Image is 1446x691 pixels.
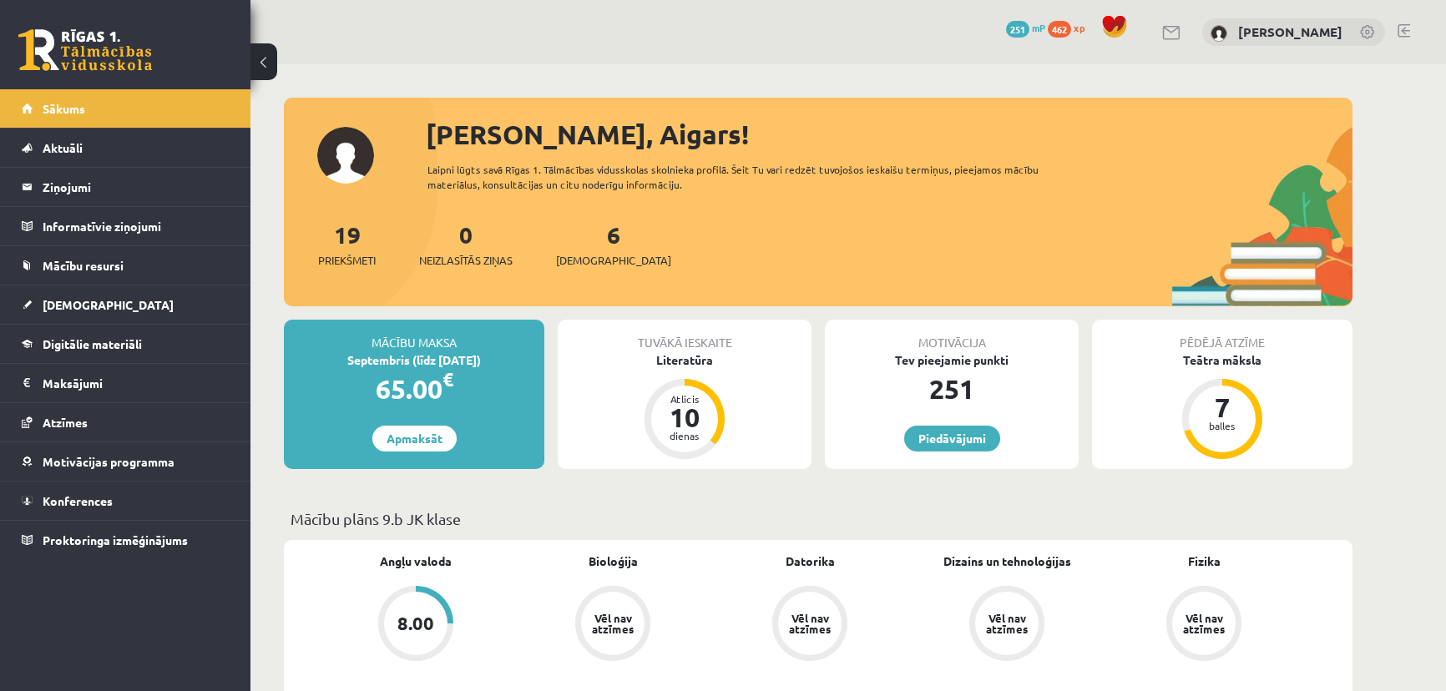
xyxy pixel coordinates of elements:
[397,614,434,633] div: 8.00
[1211,25,1227,42] img: Aigars Laķis
[22,403,230,441] a: Atzīmes
[22,168,230,206] a: Ziņojumi
[1092,351,1352,369] div: Teātra māksla
[284,320,544,351] div: Mācību maksa
[22,246,230,285] a: Mācību resursi
[43,336,142,351] span: Digitālie materiāli
[1092,320,1352,351] div: Pēdējā atzīme
[825,320,1079,351] div: Motivācija
[825,369,1079,409] div: 251
[426,114,1352,154] div: [PERSON_NAME], Aigars!
[943,552,1071,570] a: Dizains un tehnoloģijas
[442,367,453,391] span: €
[318,219,376,269] a: 19Priekšmeti
[317,586,514,664] a: 8.00
[1197,394,1247,421] div: 7
[43,532,188,547] span: Proktoringa izmēģinājums
[380,552,452,570] a: Angļu valoda
[786,552,835,570] a: Datorika
[419,219,513,269] a: 0Neizlasītās ziņas
[660,431,710,441] div: dienas
[983,613,1030,634] div: Vēl nav atzīmes
[43,258,124,273] span: Mācību resursi
[1032,21,1045,34] span: mP
[1197,421,1247,431] div: balles
[904,426,1000,451] a: Piedāvājumi
[43,168,230,206] legend: Ziņojumi
[43,101,85,116] span: Sākums
[22,325,230,363] a: Digitālie materiāli
[589,552,638,570] a: Bioloģija
[318,252,376,269] span: Priekšmeti
[43,297,174,312] span: [DEMOGRAPHIC_DATA]
[1048,21,1093,34] a: 462 xp
[419,252,513,269] span: Neizlasītās ziņas
[1006,21,1045,34] a: 251 mP
[22,442,230,481] a: Motivācijas programma
[43,207,230,245] legend: Informatīvie ziņojumi
[558,351,811,462] a: Literatūra Atlicis 10 dienas
[908,586,1105,664] a: Vēl nav atzīmes
[558,351,811,369] div: Literatūra
[372,426,457,451] a: Apmaksāt
[22,364,230,402] a: Maksājumi
[556,252,671,269] span: [DEMOGRAPHIC_DATA]
[22,482,230,520] a: Konferences
[43,364,230,402] legend: Maksājumi
[1188,552,1221,570] a: Fizika
[43,454,174,469] span: Motivācijas programma
[22,521,230,559] a: Proktoringa izmēģinājums
[1181,613,1227,634] div: Vēl nav atzīmes
[711,586,908,664] a: Vēl nav atzīmes
[427,162,1069,192] div: Laipni lūgts savā Rīgas 1. Tālmācības vidusskolas skolnieka profilā. Šeit Tu vari redzēt tuvojošo...
[556,219,671,269] a: 6[DEMOGRAPHIC_DATA]
[43,140,83,155] span: Aktuāli
[43,415,88,430] span: Atzīmes
[1238,23,1342,40] a: [PERSON_NAME]
[22,285,230,324] a: [DEMOGRAPHIC_DATA]
[284,369,544,409] div: 65.00
[1092,351,1352,462] a: Teātra māksla 7 balles
[43,493,113,508] span: Konferences
[558,320,811,351] div: Tuvākā ieskaite
[1105,586,1302,664] a: Vēl nav atzīmes
[22,89,230,128] a: Sākums
[18,29,152,71] a: Rīgas 1. Tālmācības vidusskola
[284,351,544,369] div: Septembris (līdz [DATE])
[1074,21,1084,34] span: xp
[825,351,1079,369] div: Tev pieejamie punkti
[514,586,711,664] a: Vēl nav atzīmes
[291,507,1346,530] p: Mācību plāns 9.b JK klase
[1006,21,1029,38] span: 251
[660,404,710,431] div: 10
[589,613,636,634] div: Vēl nav atzīmes
[786,613,833,634] div: Vēl nav atzīmes
[22,207,230,245] a: Informatīvie ziņojumi
[660,394,710,404] div: Atlicis
[1048,21,1071,38] span: 462
[22,129,230,167] a: Aktuāli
